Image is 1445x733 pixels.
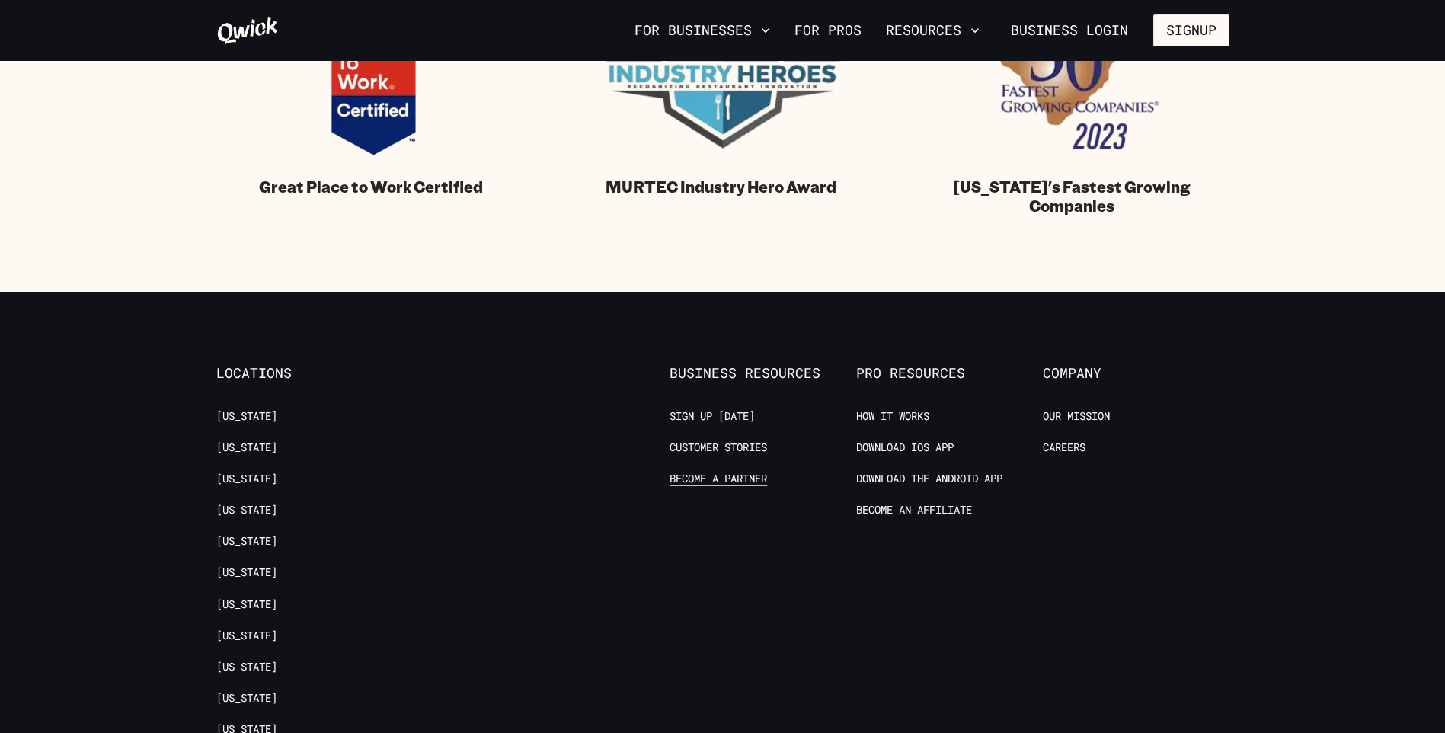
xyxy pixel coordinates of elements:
a: Our Mission [1043,409,1110,424]
a: Business Login [998,14,1141,46]
a: [US_STATE] [216,629,277,643]
a: Careers [1043,440,1085,455]
span: [US_STATE]'s Fastest Growing Companies [925,178,1219,216]
a: [US_STATE] [216,472,277,486]
a: [US_STATE] [216,691,277,706]
a: Download IOS App [856,440,954,455]
a: Become an Affiliate [856,503,972,517]
span: Locations [216,365,403,382]
a: Sign up [DATE] [670,409,755,424]
button: Signup [1153,14,1229,46]
a: [US_STATE] [216,534,277,549]
a: [US_STATE] [216,503,277,517]
a: For Pros [788,18,868,43]
span: Great Place to Work Certified [259,178,483,197]
a: Download the Android App [856,472,1002,486]
a: Become a Partner [670,472,767,486]
span: Pro Resources [856,365,1043,382]
a: [US_STATE] [216,565,277,580]
a: [US_STATE] [216,440,277,455]
span: Company [1043,365,1229,382]
a: How it Works [856,409,929,424]
button: Resources [880,18,986,43]
a: Customer stories [670,440,767,455]
a: [US_STATE] [216,409,277,424]
span: Business Resources [670,365,856,382]
a: [US_STATE] [216,597,277,612]
span: MURTEC Industry Hero Award [606,178,836,197]
button: For Businesses [628,18,776,43]
a: [US_STATE] [216,660,277,674]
